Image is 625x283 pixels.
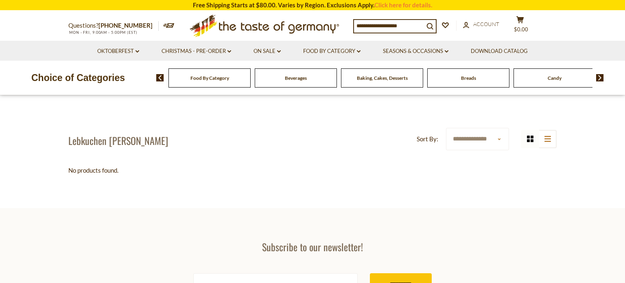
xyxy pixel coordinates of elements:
[548,75,562,81] a: Candy
[98,22,153,29] a: [PHONE_NUMBER]
[357,75,408,81] a: Baking, Cakes, Desserts
[374,1,432,9] a: Click here for details.
[253,47,281,56] a: On Sale
[471,47,528,56] a: Download Catalog
[68,134,168,147] h1: Lebkuchen [PERSON_NAME]
[68,20,159,31] p: Questions?
[190,75,229,81] a: Food By Category
[463,20,499,29] a: Account
[68,165,557,176] div: No products found.
[68,30,138,35] span: MON - FRI, 9:00AM - 5:00PM (EST)
[303,47,361,56] a: Food By Category
[156,74,164,81] img: previous arrow
[514,26,528,33] span: $0.00
[97,47,139,56] a: Oktoberfest
[508,16,532,36] button: $0.00
[162,47,231,56] a: Christmas - PRE-ORDER
[417,134,438,144] label: Sort By:
[473,21,499,27] span: Account
[461,75,476,81] a: Breads
[383,47,448,56] a: Seasons & Occasions
[285,75,307,81] a: Beverages
[596,74,604,81] img: next arrow
[193,241,432,253] h3: Subscribe to our newsletter!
